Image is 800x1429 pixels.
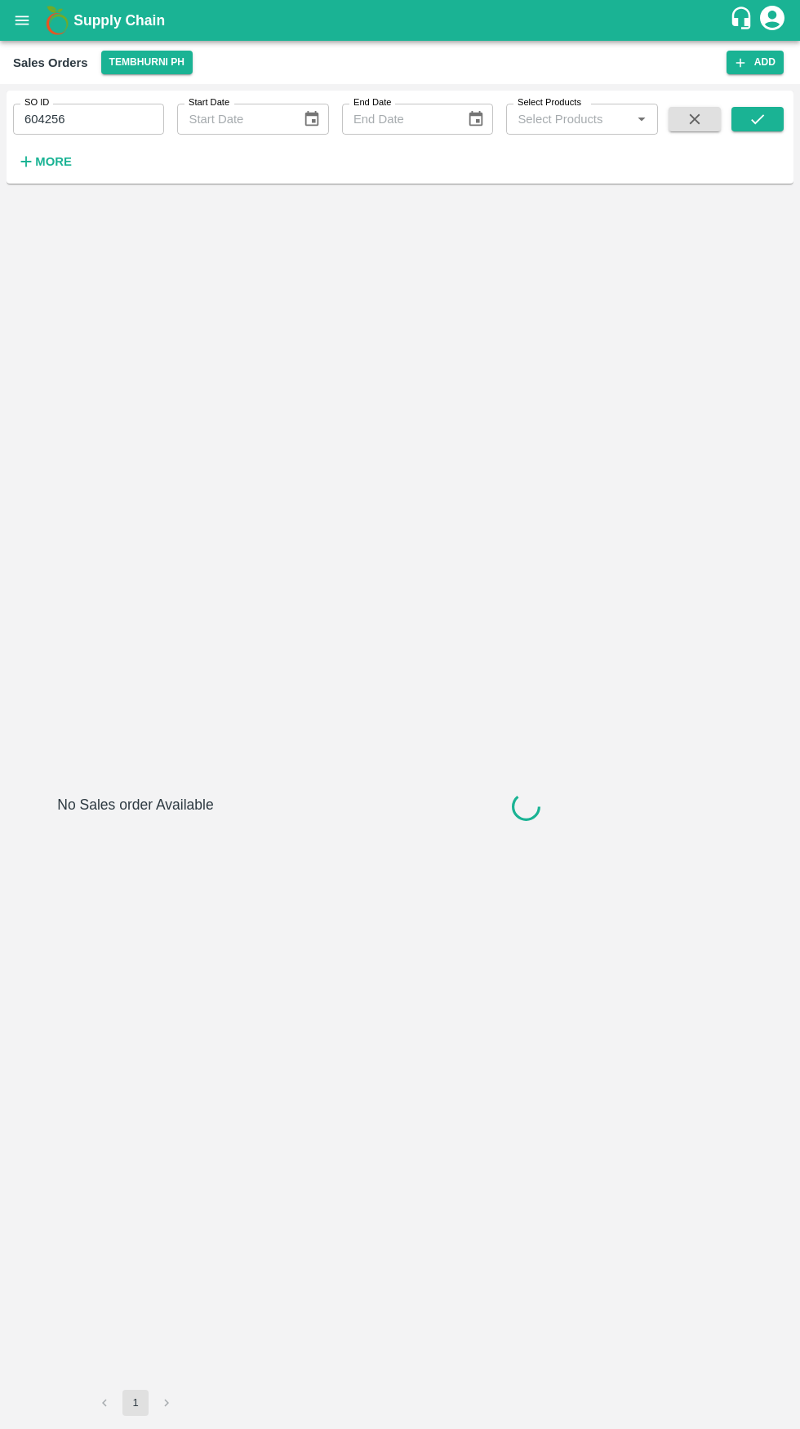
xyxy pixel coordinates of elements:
button: Add [727,51,784,74]
div: account of current user [758,3,787,38]
button: Choose date [460,104,491,135]
a: Supply Chain [73,9,729,32]
button: Select DC [101,51,193,74]
h6: No Sales order Available [57,793,213,1390]
button: open drawer [3,2,41,39]
label: Start Date [189,96,229,109]
button: Choose date [296,104,327,135]
input: Enter SO ID [13,104,164,135]
input: Select Products [511,109,625,130]
img: logo [41,4,73,37]
button: More [13,148,76,175]
label: End Date [353,96,391,109]
input: End Date [342,104,454,135]
nav: pagination navigation [89,1390,182,1416]
label: Select Products [518,96,581,109]
button: Open [631,109,652,130]
div: Sales Orders [13,52,88,73]
b: Supply Chain [73,12,165,29]
button: page 1 [122,1390,149,1416]
label: SO ID [24,96,49,109]
strong: More [35,155,72,168]
div: customer-support [729,6,758,35]
input: Start Date [177,104,289,135]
